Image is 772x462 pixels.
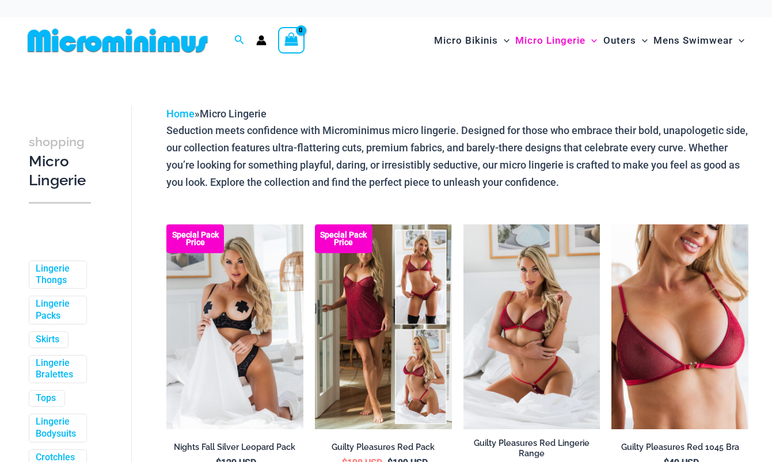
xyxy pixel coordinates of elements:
span: Micro Bikinis [434,26,498,55]
img: Guilty Pleasures Red 1045 Bra 689 Micro 05 [463,224,600,430]
b: Special Pack Price [166,231,224,246]
a: Skirts [36,334,59,346]
img: Nights Fall Silver Leopard 1036 Bra 6046 Thong 09v2 [166,224,303,430]
h2: Guilty Pleasures Red Pack [315,442,452,453]
a: Lingerie Packs [36,298,78,322]
a: Nights Fall Silver Leopard Pack [166,442,303,457]
a: Tops [36,392,56,404]
h3: Micro Lingerie [29,132,91,190]
a: OutersMenu ToggleMenu Toggle [600,23,651,58]
img: MM SHOP LOGO FLAT [23,28,212,54]
nav: Site Navigation [429,21,749,60]
span: Menu Toggle [733,26,744,55]
h2: Guilty Pleasures Red 1045 Bra [611,442,748,453]
span: Menu Toggle [585,26,597,55]
a: Home [166,108,195,120]
a: Search icon link [234,33,245,48]
span: shopping [29,135,85,149]
p: Seduction meets confidence with Microminimus micro lingerie. Designed for those who embrace their... [166,122,748,190]
span: Outers [603,26,636,55]
a: Guilty Pleasures Red 1045 Bra 689 Micro 05Guilty Pleasures Red 1045 Bra 689 Micro 06Guilty Pleasu... [463,224,600,430]
span: Menu Toggle [498,26,509,55]
a: Lingerie Bralettes [36,357,78,381]
span: » [166,108,267,120]
a: Guilty Pleasures Red Collection Pack F Guilty Pleasures Red Collection Pack BGuilty Pleasures Red... [315,224,452,430]
img: Guilty Pleasures Red Collection Pack F [315,224,452,430]
a: View Shopping Cart, empty [278,27,305,54]
span: Menu Toggle [636,26,648,55]
a: Nights Fall Silver Leopard 1036 Bra 6046 Thong 09v2 Nights Fall Silver Leopard 1036 Bra 6046 Thon... [166,224,303,430]
a: Micro BikinisMenu ToggleMenu Toggle [431,23,512,58]
a: Mens SwimwearMenu ToggleMenu Toggle [651,23,747,58]
h2: Nights Fall Silver Leopard Pack [166,442,303,453]
h2: Guilty Pleasures Red Lingerie Range [463,438,600,459]
span: Mens Swimwear [653,26,733,55]
a: Lingerie Thongs [36,263,78,287]
a: Guilty Pleasures Red 1045 Bra [611,442,748,457]
img: Guilty Pleasures Red 1045 Bra 01 [611,224,748,430]
a: Guilty Pleasures Red Pack [315,442,452,457]
b: Special Pack Price [315,231,372,246]
a: Micro LingerieMenu ToggleMenu Toggle [512,23,600,58]
span: Micro Lingerie [200,108,267,120]
a: Guilty Pleasures Red 1045 Bra 01Guilty Pleasures Red 1045 Bra 02Guilty Pleasures Red 1045 Bra 02 [611,224,748,430]
a: Account icon link [256,35,267,45]
a: Lingerie Bodysuits [36,416,78,440]
span: Micro Lingerie [515,26,585,55]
